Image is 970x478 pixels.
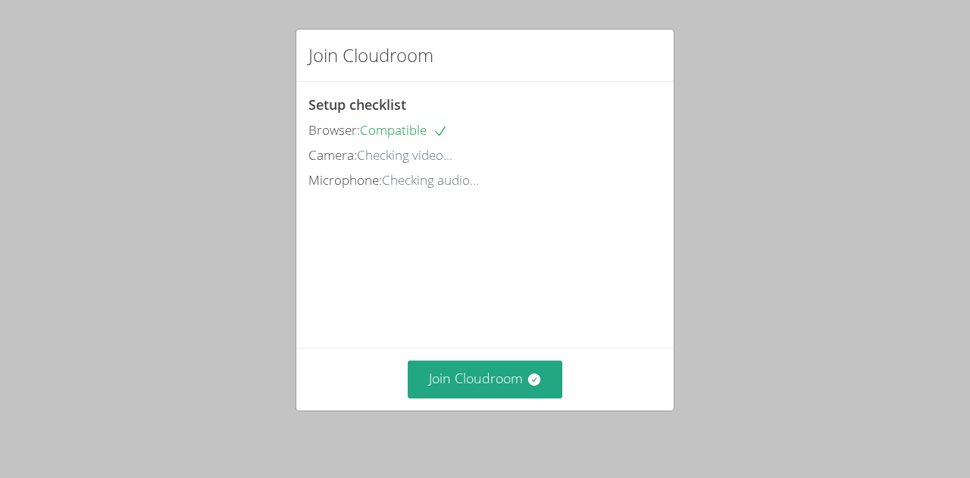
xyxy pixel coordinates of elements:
h2: Join Cloudroom [308,42,433,69]
span: Compatible [360,121,448,139]
button: Join Cloudroom [408,361,563,398]
span: Setup checklist [308,95,406,114]
span: Checking audio... [382,171,479,189]
span: Browser: [308,121,360,139]
span: Microphone: [308,171,382,189]
span: Checking video... [357,146,452,164]
span: Camera: [308,146,357,164]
